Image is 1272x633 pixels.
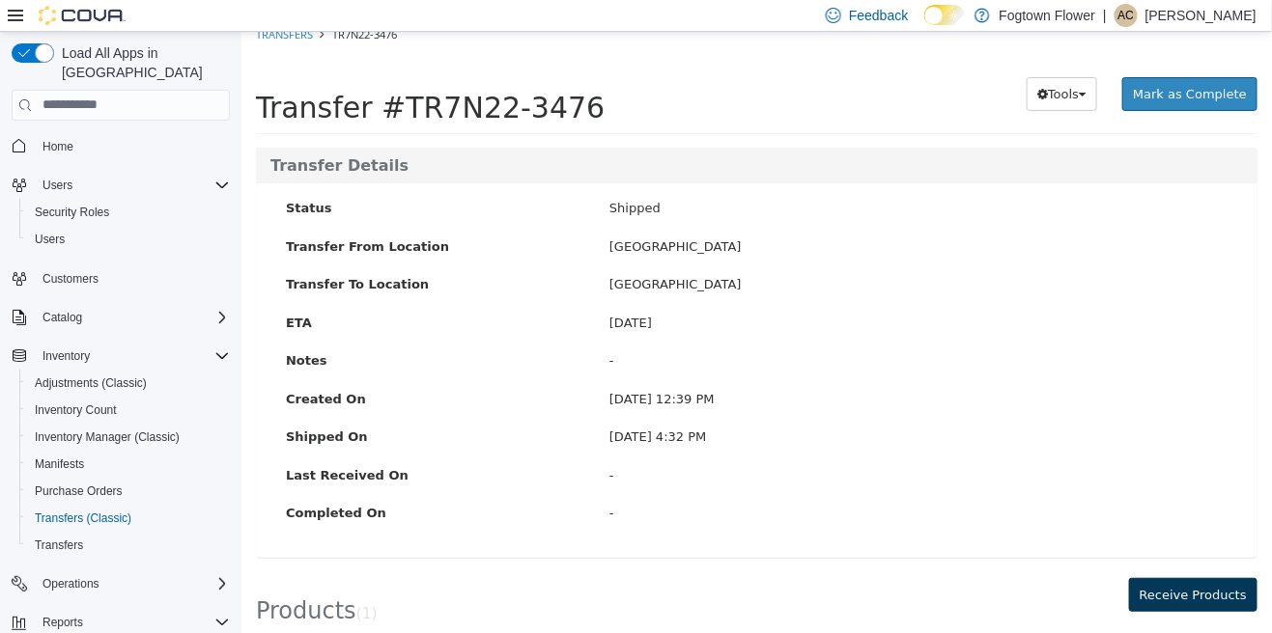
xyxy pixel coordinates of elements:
span: Adjustments (Classic) [27,372,230,395]
span: 1 [121,573,130,591]
button: Customers [4,264,238,292]
div: Shipped [353,167,1001,186]
button: Purchase Orders [19,478,238,505]
button: Operations [4,570,238,597]
button: Home [4,132,238,160]
input: Dark Mode [924,5,965,25]
span: Purchase Orders [27,480,230,503]
span: Catalog [35,306,230,329]
a: Home [35,135,81,158]
a: Adjustments (Classic) [27,372,155,395]
span: Transfers (Classic) [35,510,131,526]
div: - [353,472,1001,491]
span: Inventory [35,344,230,368]
button: Users [19,226,238,253]
span: Security Roles [27,201,230,224]
a: Users [27,228,72,251]
span: Feedback [849,6,908,25]
span: Transfer #TR7N22-3476 [14,59,363,93]
label: Transfer From Location [30,206,353,225]
span: Inventory Count [35,402,117,418]
label: Completed On [30,472,353,491]
a: Inventory Manager (Classic) [27,426,187,449]
button: Tools [785,45,856,80]
p: [PERSON_NAME] [1145,4,1257,27]
button: Receive Products [888,546,1016,581]
div: [GEOGRAPHIC_DATA] [353,206,1001,225]
button: Inventory [4,343,238,370]
span: Reports [42,615,83,630]
span: Customers [35,266,230,290]
span: Catalog [42,310,82,325]
div: [DATE] 4:32 PM [353,396,1001,415]
div: [DATE] [353,282,1001,301]
a: Security Roles [27,201,117,224]
span: Purchase Orders [35,483,123,499]
div: Alister Crichton [1115,4,1138,27]
button: Transfers [19,532,238,559]
button: Operations [35,572,107,595]
p: Fogtown Flower [1000,4,1096,27]
span: Products [14,565,115,592]
h3: Transfer Details [29,125,1002,143]
label: Status [30,167,353,186]
button: Transfers (Classic) [19,505,238,532]
a: Customers [35,267,106,290]
span: Inventory Manager (Classic) [27,426,230,449]
button: Catalog [4,304,238,331]
span: Transfers [35,537,83,553]
button: Manifests [19,451,238,478]
button: Inventory [35,344,98,368]
div: - [353,319,1001,339]
span: Users [42,178,72,193]
button: Users [35,174,80,197]
div: - [353,434,1001,454]
label: Created On [30,358,353,377]
span: Inventory Count [27,399,230,422]
button: Users [4,172,238,199]
img: Cova [39,6,126,25]
span: Users [35,174,230,197]
span: Load All Apps in [GEOGRAPHIC_DATA] [54,43,230,82]
button: Inventory Count [19,397,238,424]
span: Mark as Complete [891,55,1005,69]
span: Customers [42,271,99,287]
span: Manifests [27,453,230,476]
span: Tools [806,55,837,69]
a: Transfers (Classic) [27,507,139,530]
label: Shipped On [30,396,353,415]
label: Notes [30,319,353,339]
span: Operations [35,572,230,595]
button: Mark as Complete [881,45,1016,80]
button: Adjustments (Classic) [19,370,238,397]
span: Operations [42,576,99,592]
span: Manifests [35,456,84,472]
label: Last Received On [30,434,353,454]
span: Users [27,228,230,251]
span: Dark Mode [924,25,925,26]
a: Transfers [27,534,91,557]
div: [DATE] 12:39 PM [353,358,1001,377]
label: ETA [30,282,353,301]
button: Catalog [35,306,90,329]
span: Home [35,134,230,158]
span: Security Roles [35,205,109,220]
span: Inventory Manager (Classic) [35,429,180,445]
p: | [1103,4,1107,27]
a: Purchase Orders [27,480,130,503]
span: Users [35,232,65,247]
a: Inventory Count [27,399,125,422]
span: Transfers (Classic) [27,507,230,530]
span: Adjustments (Classic) [35,375,147,391]
span: AC [1118,4,1135,27]
button: Inventory Manager (Classic) [19,424,238,451]
span: Inventory [42,348,90,364]
div: [GEOGRAPHIC_DATA] [353,243,1001,262]
label: Transfer To Location [30,243,353,262]
span: Transfers [27,534,230,557]
button: Security Roles [19,199,238,226]
a: Manifests [27,453,92,476]
span: Home [42,139,73,154]
small: ( ) [115,573,136,591]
